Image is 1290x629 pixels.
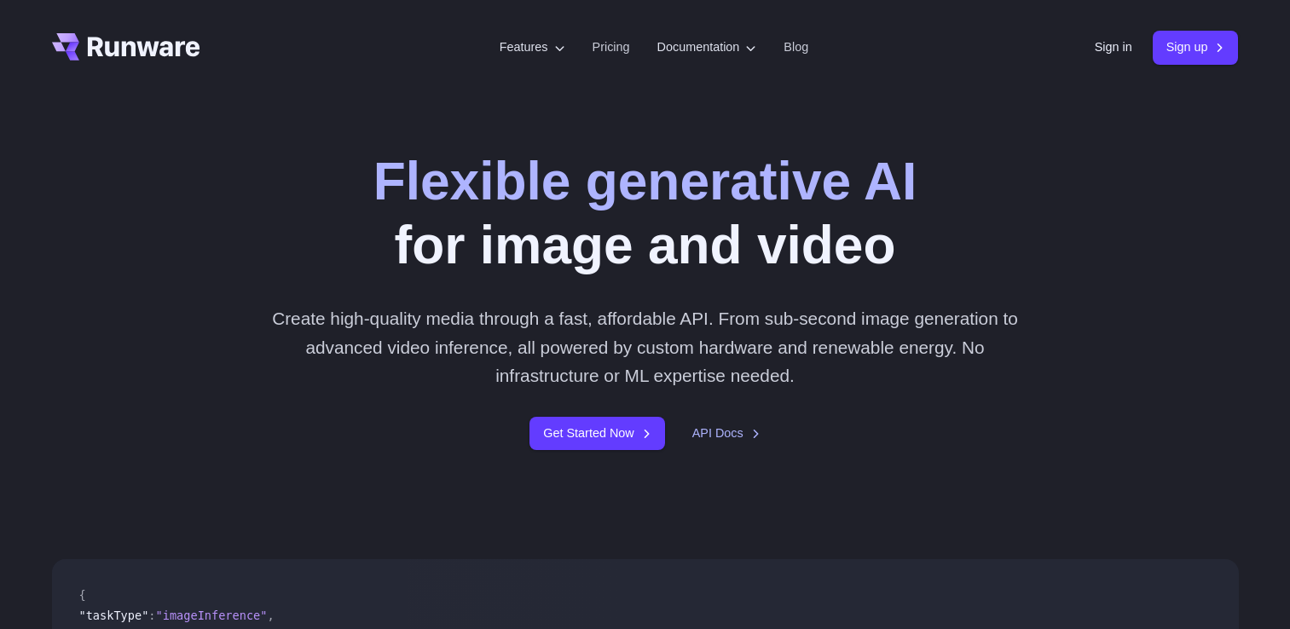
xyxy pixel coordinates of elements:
[373,152,917,211] strong: Flexible generative AI
[373,150,917,277] h1: for image and video
[657,38,757,57] label: Documentation
[1095,38,1132,57] a: Sign in
[1153,31,1239,64] a: Sign up
[79,588,86,602] span: {
[52,33,200,61] a: Go to /
[500,38,565,57] label: Features
[148,609,155,622] span: :
[79,609,149,622] span: "taskType"
[529,417,664,450] a: Get Started Now
[593,38,630,57] a: Pricing
[692,424,761,443] a: API Docs
[156,609,268,622] span: "imageInference"
[265,304,1025,390] p: Create high-quality media through a fast, affordable API. From sub-second image generation to adv...
[784,38,808,57] a: Blog
[267,609,274,622] span: ,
